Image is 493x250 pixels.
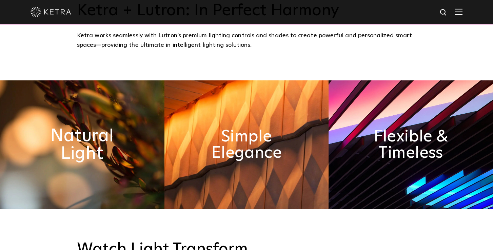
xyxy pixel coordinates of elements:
h2: Natural Light [37,127,127,163]
h2: Simple Elegance [205,129,288,161]
img: ketra-logo-2019-white [31,7,71,17]
img: flexible_timeless_ketra [329,80,493,209]
img: Hamburger%20Nav.svg [455,8,462,15]
img: search icon [439,8,448,17]
img: simple_elegance [164,80,329,209]
h2: Flexible & Timeless [370,129,452,161]
div: Ketra works seamlessly with Lutron’s premium lighting controls and shades to create powerful and ... [77,31,416,50]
